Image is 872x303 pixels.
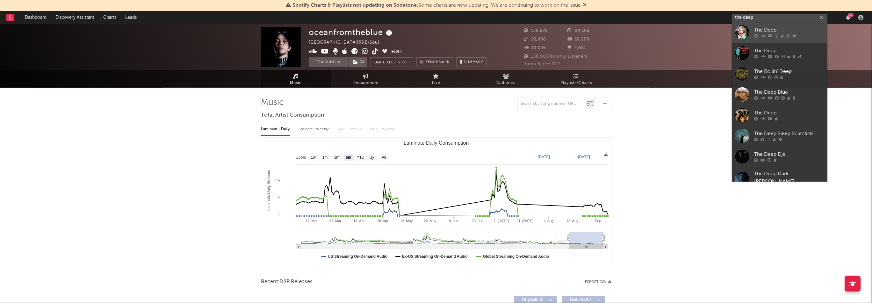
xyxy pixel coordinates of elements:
text: 12. May [400,219,413,223]
text: 1y [370,155,374,160]
text: Luminate Daily Consumption [403,140,469,146]
text: 9. Jun [449,219,458,223]
text: 21. [DATE] [516,219,533,223]
span: Spotify Charts & Playlists not updating on Sodatone [292,3,417,8]
text: 26. May [424,219,436,223]
button: Edit [391,48,403,56]
span: 158,906 Monthly Listeners [524,54,587,59]
a: Audience [471,70,541,88]
text: Global Streaming On-Demand Audio [483,254,549,259]
text: 31. Mar [329,219,341,223]
a: Engagement [331,70,401,88]
span: ( 1 ) [349,57,367,67]
text: Luminate Daily Streams [266,170,270,211]
div: The Deep [754,109,824,117]
a: The Deep [732,43,827,63]
text: 1m [322,155,328,160]
span: 2,691 [567,46,586,50]
text: US Streaming On-Demand Audio [328,254,387,259]
text: 10k [275,178,280,182]
div: The Deep Sleep Scientists [754,130,824,138]
span: 22,000 [524,37,546,41]
div: [GEOGRAPHIC_DATA] | R&B/Soul [309,39,386,47]
span: Dismiss [583,3,587,8]
a: The Rollin' Deep [732,63,827,84]
text: YTD [357,155,364,160]
a: The Deep Dark [PERSON_NAME] [732,167,827,192]
div: The Deep [754,26,824,34]
text: 5k [277,195,280,199]
button: Tracking [309,57,349,67]
text: 4. Aug [544,219,553,223]
span: 10,200 [567,37,589,41]
text: Zoom [296,155,306,160]
text: 7. [DATE] [494,219,508,223]
div: The Deep Djs [754,151,824,158]
div: The Deep Dark [PERSON_NAME] [754,170,824,185]
text: 18. Aug [566,219,578,223]
a: Charts [99,11,121,24]
a: The Deep [732,105,827,126]
text: Ex-US Streaming On-Demand Audio [402,254,467,259]
text: All [381,155,386,160]
button: 29 [846,15,850,20]
span: Playlists/Charts [560,79,592,87]
div: Luminate - Daily [261,124,290,135]
text: → [567,155,571,159]
button: Email AlertsOff [370,57,413,67]
button: Export CSV [585,280,611,284]
span: Live [432,79,440,87]
span: Originals ( 0 ) [518,298,547,302]
input: Search by song name or URL [518,101,585,106]
a: The Deep [732,22,827,43]
input: Search for artists [732,14,827,22]
span: Total Artist Consumption [261,112,324,119]
text: 23. Jun [472,219,483,223]
div: The Rollin' Deep [754,68,824,76]
span: Summary [464,61,483,64]
text: 6m [346,155,351,160]
span: 94,105 [567,29,589,33]
span: Jump Score: 37.9 [524,62,561,66]
a: Live [401,70,471,88]
div: Luminate - Weekly [297,124,330,135]
a: Music [261,70,331,88]
button: (1) [349,57,367,67]
span: : Some charts are now updating. We are continuing to work on the issue [292,3,581,8]
div: The Deep [754,47,824,55]
a: Benchmark [416,57,453,67]
a: The Deep Sleep Scientists [732,126,827,146]
span: Features ( 0 ) [566,298,595,302]
a: Dashboard [20,11,51,24]
text: 28. Apr [377,219,388,223]
text: 14. Apr [353,219,364,223]
div: oceanfromtheblue [309,27,394,38]
em: Off [402,61,410,64]
span: Benchmark [425,59,450,66]
text: 3m [334,155,339,160]
a: Discovery Assistant [51,11,99,24]
span: 156,529 [524,29,548,33]
span: Audience [496,79,516,87]
text: [DATE] [578,155,590,159]
span: Recent DSP Releases [261,278,313,286]
text: 17. Mar [306,219,318,223]
text: 0 [278,212,280,216]
text: 1w [311,155,316,160]
div: 29 [848,13,854,18]
span: Engagement [353,79,379,87]
text: [DATE] [538,155,550,159]
div: The Deep Blue [754,89,824,96]
a: The Deep Blue [732,84,827,105]
svg: Luminate Daily Consumption [261,138,611,265]
button: Summary [456,57,486,67]
a: Playlists/Charts [541,70,611,88]
text: 1. Sep [591,219,601,223]
span: 30,039 [524,46,546,50]
a: The Deep Djs [732,146,827,167]
span: Music [290,79,302,87]
a: Leads [121,11,141,24]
